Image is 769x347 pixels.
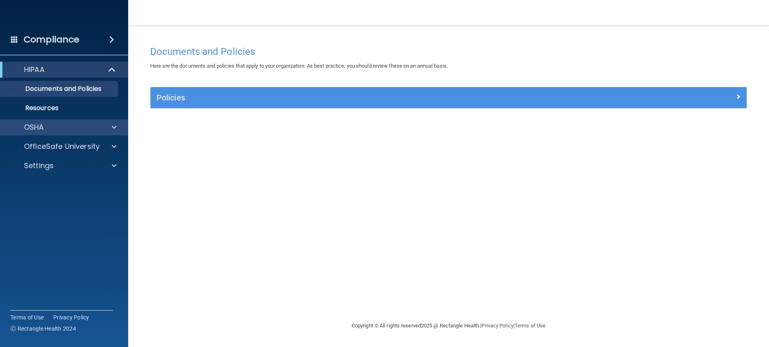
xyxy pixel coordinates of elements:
img: PMB logo [10,8,119,24]
a: HIPAA [10,65,116,74]
p: OSHA [24,122,44,132]
p: HIPAA [24,65,44,74]
a: OfficeSafe University [10,142,117,151]
p: OfficeSafe University [24,142,100,151]
h5: Policies [157,93,592,102]
a: Terms of Use [10,313,44,321]
h4: Documents and Policies [150,46,747,57]
a: Settings [10,161,117,170]
a: OSHA [10,122,117,132]
div: Copyright © All rights reserved 2025 @ Rectangle Health | | [302,313,595,339]
p: Documents and Policies [5,85,115,93]
a: Policies [157,91,741,104]
a: Privacy Policy [481,323,513,329]
a: Privacy Policy [53,313,89,321]
a: Terms of Use [515,323,546,329]
p: Resources [5,104,115,112]
h4: Compliance [24,34,79,45]
p: Settings [24,161,54,170]
span: Ⓒ Rectangle Health 2024 [10,325,76,333]
span: Here are the documents and policies that apply to your organization. As best practice, you should... [150,63,448,69]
